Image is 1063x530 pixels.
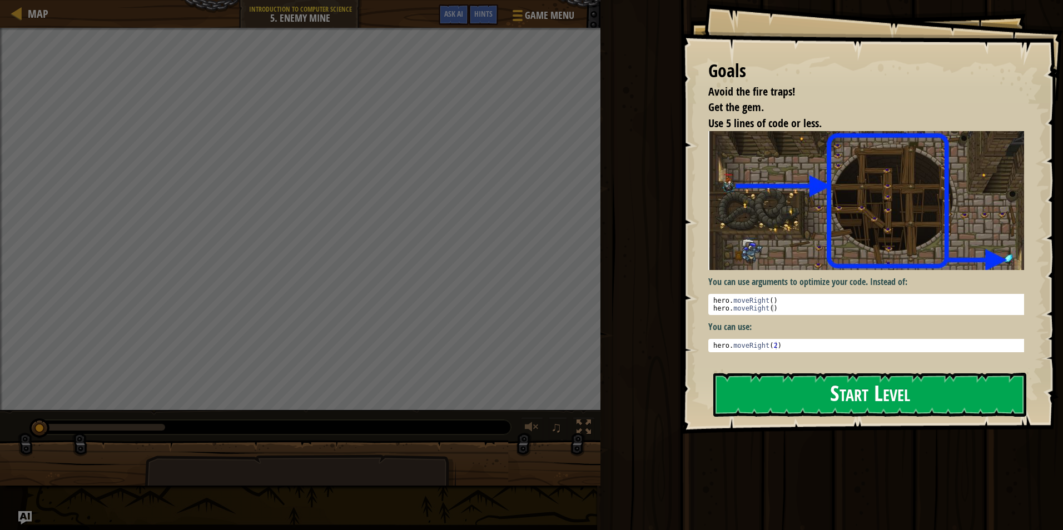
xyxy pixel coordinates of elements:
button: Start Level [713,373,1026,417]
div: Goals [708,58,1024,84]
button: Ask AI [18,511,32,524]
button: Toggle fullscreen [573,417,595,440]
li: Get the gem. [694,99,1021,116]
span: Get the gem. [708,99,764,114]
a: Map [22,6,48,21]
p: You can use: [708,321,1032,333]
li: Avoid the fire traps! [694,84,1021,100]
span: Game Menu [525,8,574,23]
span: ♫ [551,419,562,436]
span: Ask AI [444,8,463,19]
img: Enemy mine [708,131,1032,270]
button: Game Menu [504,4,581,31]
li: Use 5 lines of code or less. [694,116,1021,132]
button: Ask AI [439,4,469,25]
button: ♫ [549,417,568,440]
p: You can use arguments to optimize your code. Instead of: [708,276,1032,288]
span: Hints [474,8,493,19]
span: Map [28,6,48,21]
span: Use 5 lines of code or less. [708,116,822,131]
button: Adjust volume [521,417,543,440]
span: Avoid the fire traps! [708,84,795,99]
